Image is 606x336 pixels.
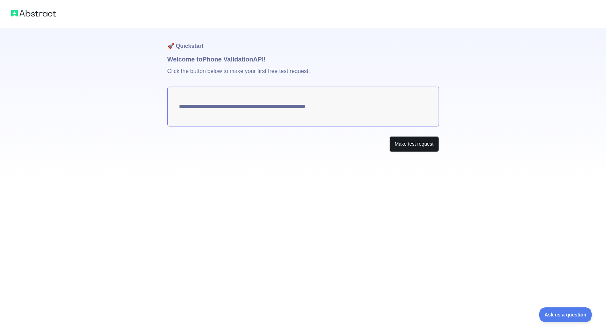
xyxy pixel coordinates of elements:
button: Make test request [389,136,439,152]
h1: Welcome to Phone Validation API! [167,54,439,64]
p: Click the button below to make your first free test request. [167,64,439,87]
h1: 🚀 Quickstart [167,28,439,54]
iframe: Toggle Customer Support [539,307,592,322]
img: Abstract logo [11,8,56,18]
